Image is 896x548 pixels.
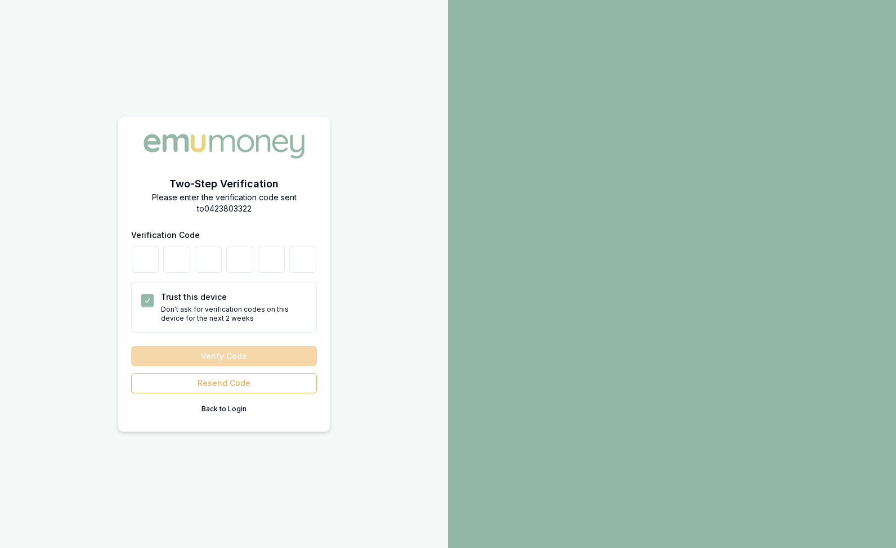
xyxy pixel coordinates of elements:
h2: Two-Step Verification [131,176,317,192]
p: Please enter the verification code sent to 0423803322 [131,192,317,214]
button: Back to Login [131,400,317,418]
label: Verification Code [131,230,200,240]
p: Don't ask for verification codes on this device for the next 2 weeks [161,305,307,323]
label: Trust this device [161,292,227,302]
img: Emu Money [140,130,308,163]
button: Resend Code [131,373,317,393]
